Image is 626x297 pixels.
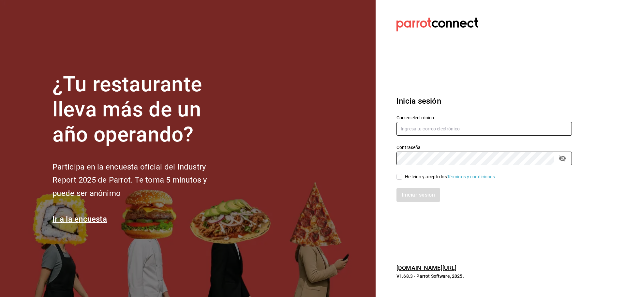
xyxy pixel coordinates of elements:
h1: ¿Tu restaurante lleva más de un año operando? [52,72,229,147]
a: Términos y condiciones. [447,174,496,179]
button: passwordField [557,153,568,164]
input: Ingresa tu correo electrónico [396,122,572,136]
a: Ir a la encuesta [52,215,107,224]
label: Contraseña [396,145,572,150]
label: Correo electrónico [396,115,572,120]
a: [DOMAIN_NAME][URL] [396,264,456,271]
h3: Inicia sesión [396,95,572,107]
h2: Participa en la encuesta oficial del Industry Report 2025 de Parrot. Te toma 5 minutos y puede se... [52,160,229,200]
p: V1.68.3 - Parrot Software, 2025. [396,273,572,279]
div: He leído y acepto los [405,173,496,180]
